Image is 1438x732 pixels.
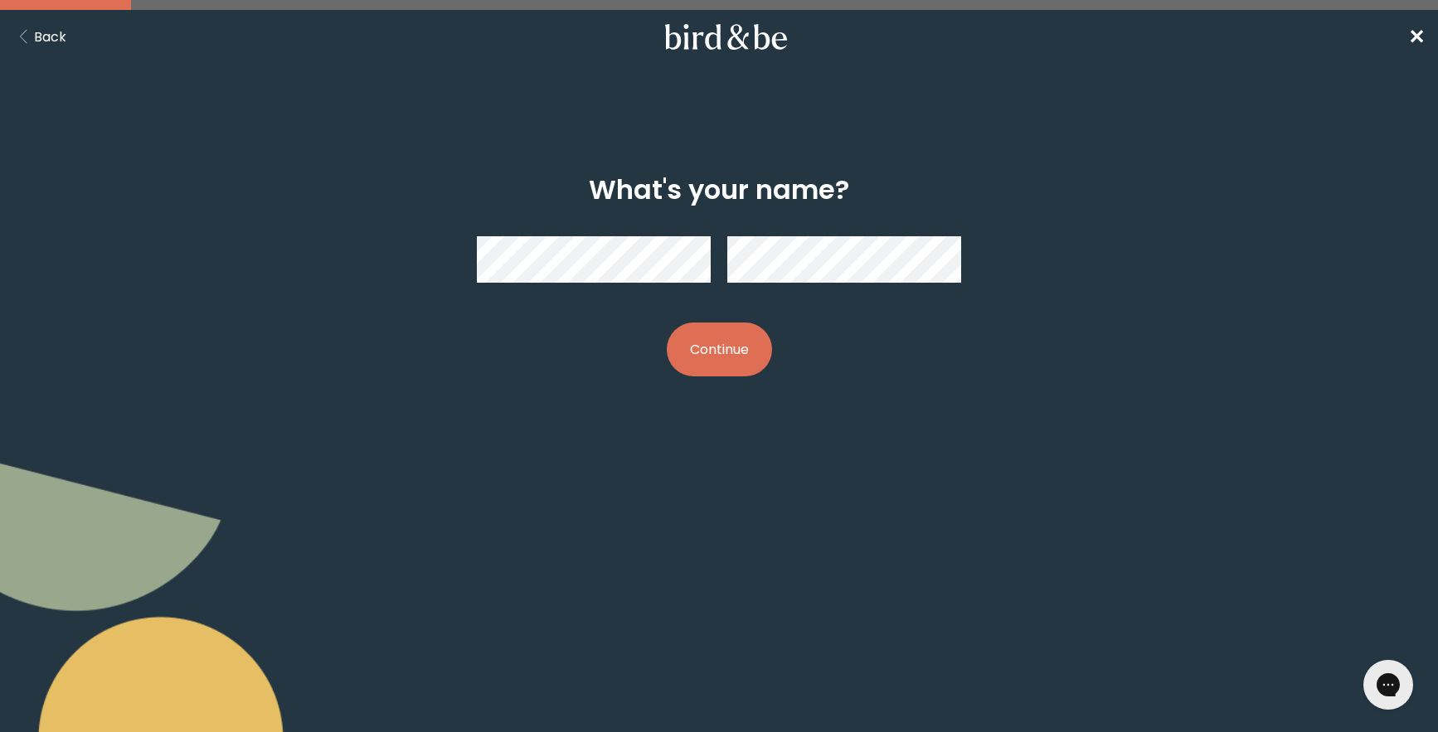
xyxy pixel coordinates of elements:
iframe: Gorgias live chat messenger [1355,654,1421,715]
h2: What's your name? [589,170,849,210]
button: Back Button [13,27,66,47]
button: Continue [667,322,772,376]
a: ✕ [1408,22,1425,51]
span: ✕ [1408,23,1425,51]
